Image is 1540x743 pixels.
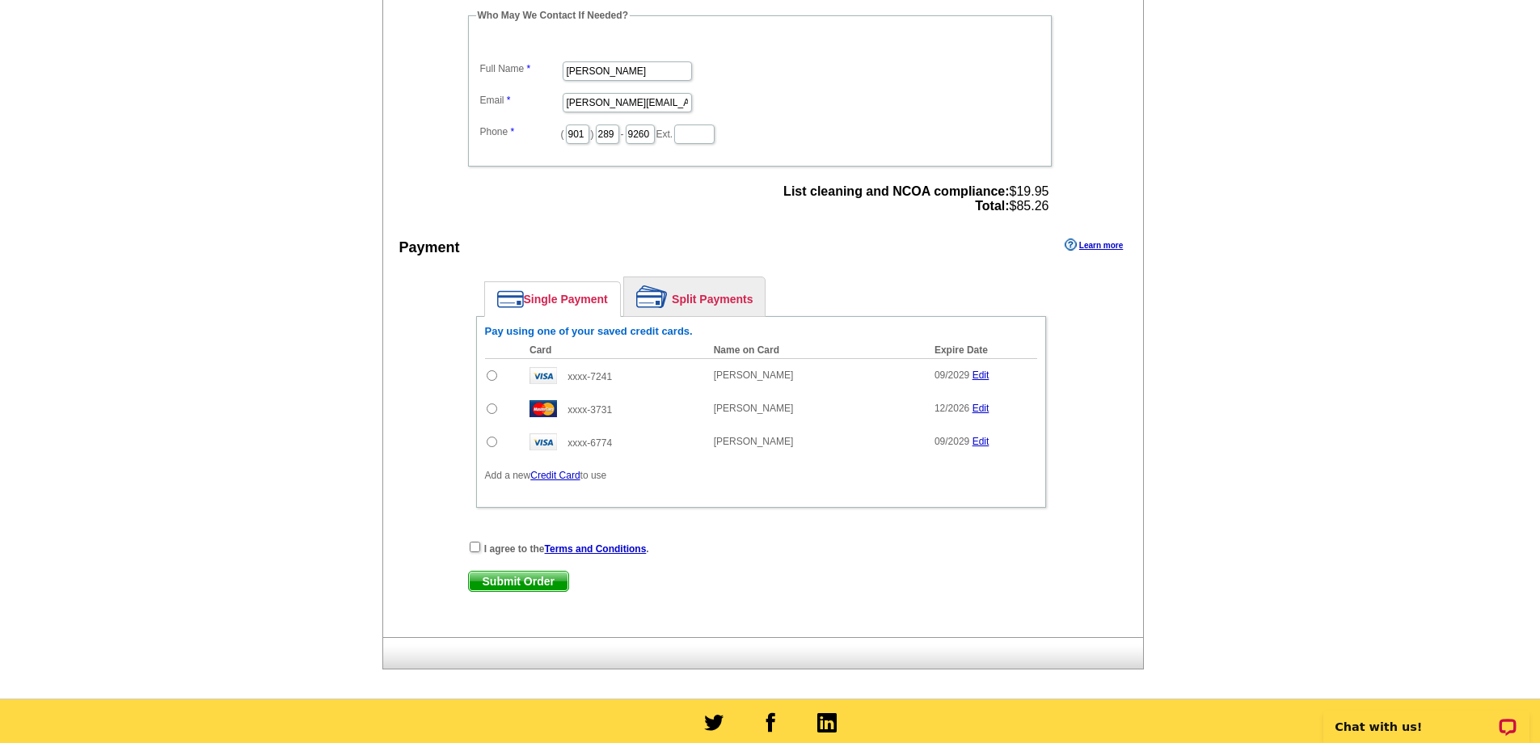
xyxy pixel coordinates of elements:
img: split-payment.png [636,285,668,308]
strong: List cleaning and NCOA compliance: [783,184,1009,198]
a: Terms and Conditions [545,543,647,555]
label: Full Name [480,61,561,76]
strong: I agree to the . [484,543,649,555]
span: xxxx-7241 [567,371,612,382]
span: xxxx-6774 [567,437,612,449]
a: Credit Card [530,470,580,481]
a: Edit [973,403,989,414]
strong: Total: [975,199,1009,213]
img: visa.gif [530,433,557,450]
a: Edit [973,369,989,381]
span: 09/2029 [935,369,969,381]
span: [PERSON_NAME] [714,436,794,447]
a: Learn more [1065,239,1123,251]
a: Split Payments [624,277,765,316]
span: Submit Order [469,572,568,591]
span: [PERSON_NAME] [714,403,794,414]
h6: Pay using one of your saved credit cards. [485,325,1037,338]
span: $19.95 $85.26 [783,184,1048,213]
img: single-payment.png [497,290,524,308]
th: Name on Card [706,342,926,359]
span: xxxx-3731 [567,404,612,416]
label: Phone [480,125,561,139]
a: Edit [973,436,989,447]
span: 09/2029 [935,436,969,447]
dd: ( ) - Ext. [476,120,1044,146]
legend: Who May We Contact If Needed? [476,8,630,23]
div: Payment [399,237,460,259]
p: Add a new to use [485,468,1037,483]
th: Card [521,342,706,359]
label: Email [480,93,561,108]
iframe: LiveChat chat widget [1313,692,1540,743]
img: visa.gif [530,367,557,384]
span: [PERSON_NAME] [714,369,794,381]
a: Single Payment [485,282,620,316]
th: Expire Date [926,342,1037,359]
img: mast.gif [530,400,557,417]
span: 12/2026 [935,403,969,414]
